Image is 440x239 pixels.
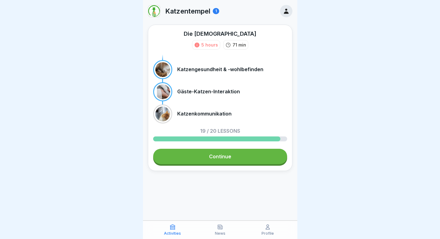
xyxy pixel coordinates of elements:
p: 71 min [233,42,246,48]
a: Continue [153,149,287,164]
p: Katzenkommunikation [177,111,232,117]
p: Katzengesundheit & -wohlbefinden [177,67,263,72]
p: 19 / 20 lessons [200,128,240,133]
p: Activities [164,231,181,236]
p: News [215,231,225,236]
img: tzdbl8o4en92tfpxrhnetvbb.png [148,5,160,17]
div: 5 hours [201,42,218,48]
p: Profile [262,231,274,236]
div: Die [DEMOGRAPHIC_DATA] [184,30,256,38]
p: Katzentempel [165,7,210,15]
div: 1 [213,8,219,14]
p: Gäste-Katzen-Interaktion [177,89,240,95]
